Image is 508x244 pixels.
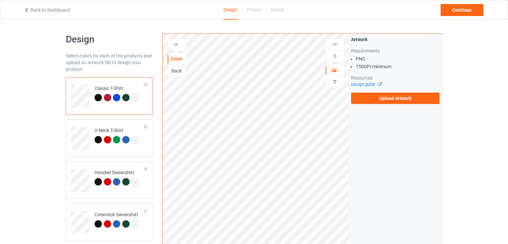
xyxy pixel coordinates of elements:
div: Front [168,55,186,62]
div: Artwork [351,36,440,43]
div: V-Neck T-Shirt [95,127,139,143]
img: svg%3E%0A [332,41,338,47]
div: Design [223,0,237,20]
div: Requirements [351,47,440,54]
img: svg%3E%0A [332,53,338,59]
a: Back to dashboard [24,7,70,13]
li: 150 DPI minimum [356,63,440,70]
div: Select colors for each of the products and upload an artwork file to design your product. [66,52,153,73]
div: Hooded Sweatshirt [95,169,139,185]
img: svg+xml;base64,PD94bWwgdmVyc2lvbj0iMS4wIiBlbmNvZGluZz0iVVRGLTgiPz4KPHN2ZyB3aWR0aD0iMjJweCIgaGVpZ2... [131,94,139,102]
img: svg+xml;base64,PD94bWwgdmVyc2lvbj0iMS4wIiBlbmNvZGluZz0iVVRGLTgiPz4KPHN2ZyB3aWR0aD0iMjJweCIgaGVpZ2... [131,221,139,228]
div: Details [271,0,285,19]
div: Back [168,68,186,74]
div: Crewneck Sweatshirt [66,204,153,241]
div: Hooded Sweatshirt [66,161,153,199]
div: V-Neck T-Shirt [66,119,153,157]
div: Classic T-Shirt [66,77,153,115]
div: Crewneck Sweatshirt [95,211,139,227]
div: Pricing [247,0,261,19]
img: svg+xml;base64,PD94bWwgdmVyc2lvbj0iMS4wIiBlbmNvZGluZz0iVVRGLTgiPz4KPHN2ZyB3aWR0aD0iMjJweCIgaGVpZ2... [131,136,139,144]
li: PNG [356,55,440,62]
div: Resources [351,75,440,81]
label: Upload Artwork [351,93,440,104]
img: svg%3E%0A [332,79,338,85]
div: Classic T-Shirt [95,85,139,101]
img: svg+xml;base64,PD94bWwgdmVyc2lvbj0iMS4wIiBlbmNvZGluZz0iVVRGLTgiPz4KPHN2ZyB3aWR0aD0iMjJweCIgaGVpZ2... [131,178,139,186]
div: Continue [441,4,483,16]
a: Design guide [351,82,381,87]
h1: Design [66,33,153,45]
